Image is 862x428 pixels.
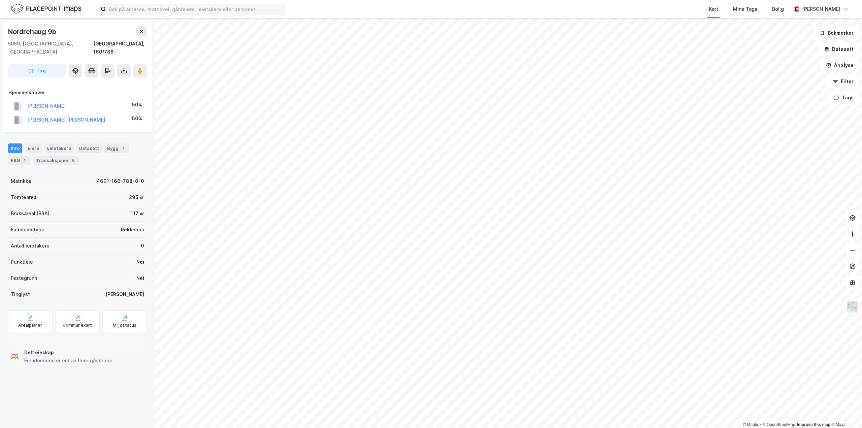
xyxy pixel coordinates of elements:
[733,5,757,13] div: Mine Tags
[11,3,81,15] img: logo.f888ab2527a4732fd821a326f86c7f29.svg
[763,422,795,427] a: OpenStreetMap
[828,396,862,428] div: Kontrollprogram for chat
[131,209,144,218] div: 117 ㎡
[120,145,127,152] div: 1
[93,40,147,56] div: [GEOGRAPHIC_DATA], 160/788
[136,258,144,266] div: Nei
[21,157,28,164] div: 1
[11,242,49,250] div: Antall leietakere
[11,226,44,234] div: Eiendomstype
[106,4,286,14] input: Søk på adresse, matrikkel, gårdeiere, leietakere eller personer
[709,5,718,13] div: Kart
[132,114,142,123] div: 50%
[25,143,42,153] div: Eiere
[104,143,129,153] div: Bygg
[97,177,144,185] div: 4601-160-788-0-0
[8,156,31,165] div: ESG
[11,290,30,298] div: Tinglyst
[814,26,859,40] button: Bokmerker
[8,40,93,56] div: 5089, [GEOGRAPHIC_DATA], [GEOGRAPHIC_DATA]
[44,143,74,153] div: Leietakere
[136,274,144,282] div: Nei
[743,422,761,427] a: Mapbox
[11,177,33,185] div: Matrikkel
[24,357,112,365] div: Eiendommen er eid av flere gårdeiere
[141,242,144,250] div: 0
[8,89,146,97] div: Hjemmelshaver
[33,156,79,165] div: Transaksjoner
[11,193,38,201] div: Tomteareal
[802,5,840,13] div: [PERSON_NAME]
[63,323,92,328] div: Kommunekart
[828,396,862,428] iframe: Chat Widget
[772,5,784,13] div: Bolig
[11,258,33,266] div: Punktleie
[105,290,144,298] div: [PERSON_NAME]
[8,26,57,37] div: Nordrehaug 9b
[113,323,136,328] div: Miljøstatus
[827,75,859,88] button: Filter
[846,300,859,313] img: Z
[11,274,37,282] div: Festegrunn
[24,349,112,357] div: Delt eieskap
[11,209,49,218] div: Bruksareal (BRA)
[76,143,102,153] div: Datasett
[132,101,142,109] div: 50%
[818,42,859,56] button: Datasett
[18,323,42,328] div: Arealplaner
[828,91,859,104] button: Tags
[129,193,144,201] div: 295 ㎡
[8,64,66,77] button: Tag
[8,143,22,153] div: Info
[797,422,830,427] a: Improve this map
[70,157,77,164] div: 6
[820,59,859,72] button: Analyse
[121,226,144,234] div: Rekkehus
